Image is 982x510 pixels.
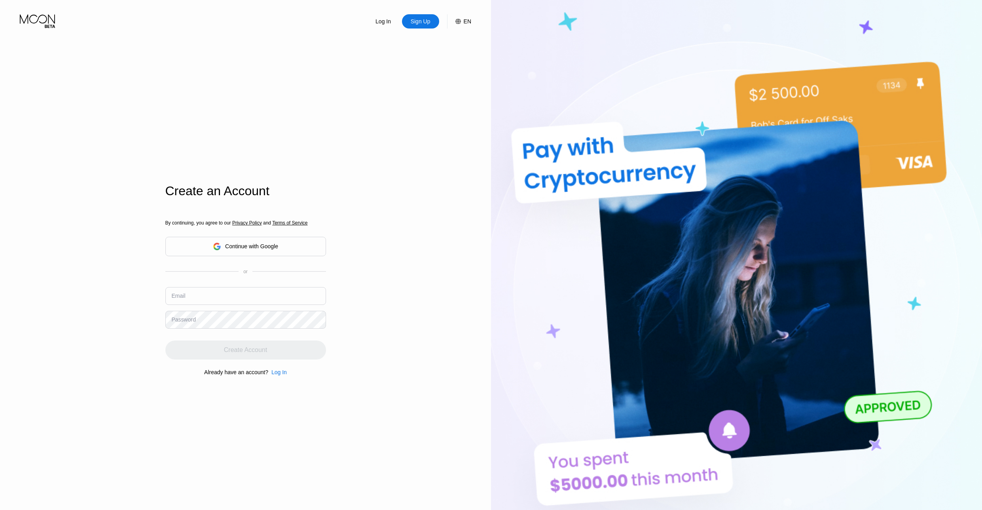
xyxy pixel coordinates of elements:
div: Create an Account [165,184,326,198]
div: Continue with Google [165,237,326,256]
span: Terms of Service [272,220,307,226]
div: By continuing, you agree to our [165,220,326,226]
div: Log In [268,369,287,375]
div: Already have an account? [204,369,268,375]
div: Log In [271,369,287,375]
div: EN [464,18,471,25]
div: Email [172,293,186,299]
div: Sign Up [402,14,439,29]
div: Log In [365,14,402,29]
div: Log In [375,17,392,25]
div: Continue with Google [225,243,278,249]
div: Sign Up [410,17,431,25]
div: EN [447,14,471,29]
span: Privacy Policy [232,220,262,226]
span: and [262,220,273,226]
div: Password [172,316,196,323]
div: or [243,269,248,274]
